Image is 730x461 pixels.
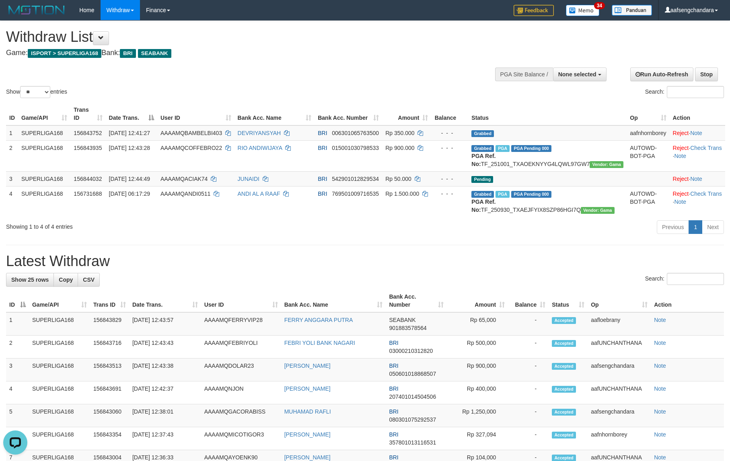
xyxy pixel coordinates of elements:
a: Note [674,199,686,205]
a: Note [674,153,686,159]
span: 34 [594,2,605,9]
span: Rp 900.000 [385,145,414,151]
div: PGA Site Balance / [495,68,553,81]
span: Copy 542901012829534 to clipboard [332,176,379,182]
th: Trans ID: activate to sort column ascending [70,102,105,125]
td: AUTOWD-BOT-PGA [627,186,669,217]
td: 156843691 [90,381,129,404]
th: User ID: activate to sort column ascending [157,102,234,125]
span: Vendor URL: https://trx31.1velocity.biz [581,207,615,214]
th: ID [6,102,18,125]
span: Grabbed [471,145,494,152]
span: BRI [389,363,398,369]
button: None selected [553,68,607,81]
span: BRI [389,385,398,392]
td: SUPERLIGA168 [29,359,90,381]
span: 156843752 [74,130,102,136]
td: [DATE] 12:43:57 [129,312,201,336]
img: panduan.png [612,5,652,16]
a: Run Auto-Refresh [630,68,693,81]
a: Check Trans [690,145,722,151]
td: aafloebrany [588,312,651,336]
span: Grabbed [471,191,494,198]
th: Bank Acc. Name: activate to sort column ascending [234,102,315,125]
th: Game/API: activate to sort column ascending [18,102,70,125]
span: 156843935 [74,145,102,151]
span: Accepted [552,317,576,324]
th: Status [468,102,627,125]
h4: Game: Bank: [6,49,479,57]
td: SUPERLIGA168 [29,336,90,359]
span: Copy 357801013116531 to clipboard [389,439,436,446]
th: Game/API: activate to sort column ascending [29,289,90,312]
a: Reject [673,191,689,197]
td: Rp 65,000 [447,312,508,336]
td: SUPERLIGA168 [18,186,70,217]
td: 5 [6,404,29,427]
a: ANDI AL A RAAF [238,191,280,197]
td: 156843513 [90,359,129,381]
th: Status: activate to sort column ascending [549,289,588,312]
span: Copy 901883578564 to clipboard [389,325,426,331]
label: Show entries [6,86,67,98]
a: Note [654,454,666,461]
td: Rp 900,000 [447,359,508,381]
b: PGA Ref. No: [471,153,496,167]
img: Feedback.jpg [514,5,554,16]
div: - - - [434,144,465,152]
a: Reject [673,145,689,151]
span: [DATE] 12:41:27 [109,130,150,136]
td: aafUNCHANTHANA [588,381,651,404]
span: BRI [318,176,327,182]
span: 156844032 [74,176,102,182]
span: Copy 080301075292537 to clipboard [389,416,436,423]
th: ID: activate to sort column descending [6,289,29,312]
td: SUPERLIGA168 [18,140,70,171]
td: 3 [6,171,18,186]
td: SUPERLIGA168 [29,427,90,450]
a: Note [654,385,666,392]
a: Note [654,363,666,369]
th: Op: activate to sort column ascending [588,289,651,312]
td: SUPERLIGA168 [18,171,70,186]
span: AAAAMQBAMBELBI403 [160,130,222,136]
th: Action [670,102,725,125]
a: Show 25 rows [6,273,54,287]
span: [DATE] 12:44:49 [109,176,150,182]
a: [PERSON_NAME] [284,385,331,392]
td: · [670,171,725,186]
td: AAAAMQFERRYVIP28 [201,312,281,336]
span: PGA Pending [511,191,551,198]
th: Bank Acc. Number: activate to sort column ascending [386,289,447,312]
span: BRI [389,408,398,415]
span: PGA Pending [511,145,551,152]
td: aafsengchandara [588,359,651,381]
span: BRI [389,340,398,346]
th: Bank Acc. Number: activate to sort column ascending [315,102,382,125]
td: [DATE] 12:37:43 [129,427,201,450]
span: Vendor URL: https://trx31.1velocity.biz [590,161,623,168]
td: [DATE] 12:38:01 [129,404,201,427]
img: Button%20Memo.svg [566,5,600,16]
a: [PERSON_NAME] [284,431,331,438]
a: Note [654,431,666,438]
input: Search: [667,273,724,285]
span: Rp 50.000 [385,176,411,182]
td: - [508,427,549,450]
input: Search: [667,86,724,98]
td: 156843060 [90,404,129,427]
a: Note [654,340,666,346]
b: PGA Ref. No: [471,199,496,213]
span: Grabbed [471,130,494,137]
th: Date Trans.: activate to sort column ascending [129,289,201,312]
td: - [508,336,549,359]
a: Copy [53,273,78,287]
td: Rp 400,000 [447,381,508,404]
span: CSV [83,277,95,283]
a: Next [702,220,724,234]
a: Reject [673,130,689,136]
td: 156843829 [90,312,129,336]
span: Rp 350.000 [385,130,414,136]
span: Marked by aafromsomean [496,191,510,198]
td: - [508,312,549,336]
